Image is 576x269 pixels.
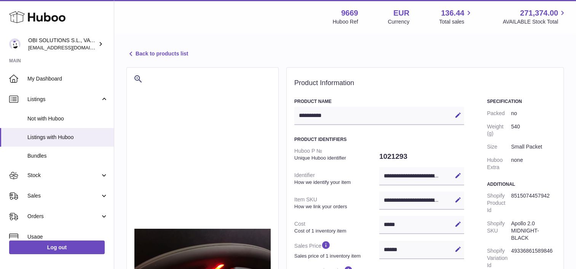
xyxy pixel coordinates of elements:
dt: Huboo P № [294,144,379,164]
span: Listings [27,96,100,103]
strong: Cost of 1 inventory item [294,228,377,234]
h2: Product Information [294,79,556,87]
span: Stock [27,172,100,179]
strong: Sales price of 1 inventory item [294,253,377,260]
a: Back to products list [126,49,188,59]
dd: 8515074457942 [511,189,556,217]
span: Listings with Huboo [27,134,108,141]
span: My Dashboard [27,75,108,82]
h3: Additional [487,181,556,187]
strong: EUR [393,8,409,18]
dt: Item SKU [294,193,379,213]
span: [EMAIL_ADDRESS][DOMAIN_NAME] [28,44,112,51]
span: Usage [27,233,108,241]
h3: Product Identifiers [294,136,464,142]
a: 136.44 Total sales [439,8,473,25]
div: Huboo Ref [333,18,358,25]
div: Currency [388,18,410,25]
strong: How we identify your item [294,179,377,186]
span: Sales [27,192,100,199]
dt: Huboo Extra [487,153,511,174]
strong: How we link your orders [294,203,377,210]
span: Bundles [27,152,108,160]
span: Total sales [439,18,473,25]
strong: 9669 [341,8,358,18]
dt: Shopify Product Id [487,189,511,217]
span: 136.44 [441,8,464,18]
strong: Unique Huboo identifier [294,155,377,161]
dd: 1021293 [379,149,464,165]
img: internalAdmin-9669@internal.huboo.com [9,38,21,50]
span: AVAILABLE Stock Total [503,18,567,25]
span: 271,374.00 [520,8,558,18]
dt: Packed [487,107,511,120]
dd: 540 [511,120,556,141]
dt: Weight (g) [487,120,511,141]
dt: Identifier [294,169,379,188]
dd: none [511,153,556,174]
div: OBI SOLUTIONS S.L., VAT: B70911078 [28,37,97,51]
dt: Cost [294,217,379,237]
a: Log out [9,241,105,254]
span: Not with Huboo [27,115,108,122]
h3: Product Name [294,98,464,104]
span: Orders [27,213,100,220]
dt: Sales Price [294,237,379,262]
dt: Shopify SKU [487,217,511,245]
dd: Apollo 2.0 MIDNIGHT-BLACK [511,217,556,245]
dd: no [511,107,556,120]
h3: Specification [487,98,556,104]
dd: Small Packet [511,140,556,153]
a: 271,374.00 AVAILABLE Stock Total [503,8,567,25]
dt: Size [487,140,511,153]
